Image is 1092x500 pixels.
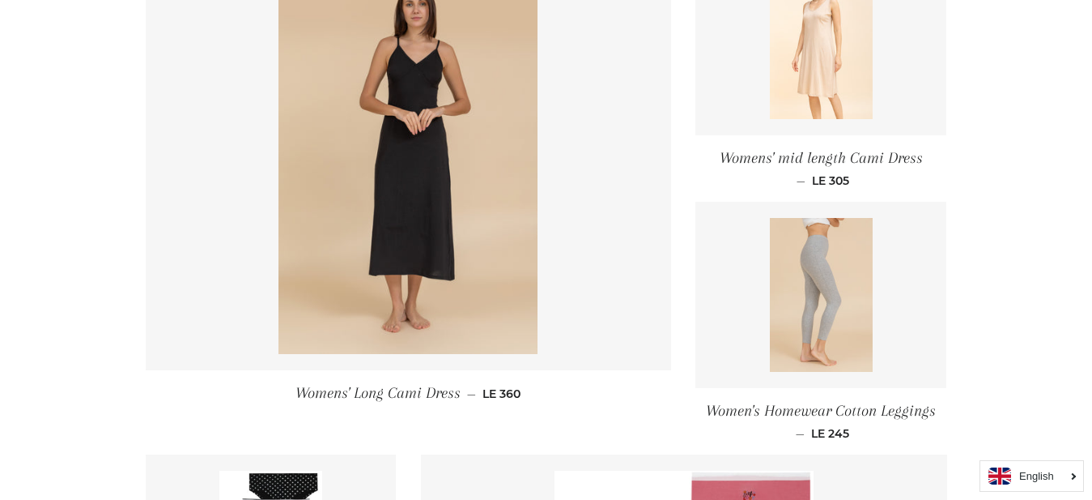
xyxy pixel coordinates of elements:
[146,370,672,417] a: Womens' Long Cami Dress — LE 360
[811,426,849,441] span: LE 245
[796,426,805,441] span: —
[467,387,476,401] span: —
[797,173,805,188] span: —
[695,135,946,202] a: Womens' mid length Cami Dress — LE 305
[812,173,849,188] span: LE 305
[720,149,923,167] span: Womens' mid length Cami Dress
[1019,471,1054,481] i: English
[482,387,521,401] span: LE 360
[988,468,1075,485] a: English
[295,384,461,402] span: Womens' Long Cami Dress
[695,388,946,455] a: Women's Homewear Cotton Leggings — LE 245
[706,402,936,420] span: Women's Homewear Cotton Leggings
